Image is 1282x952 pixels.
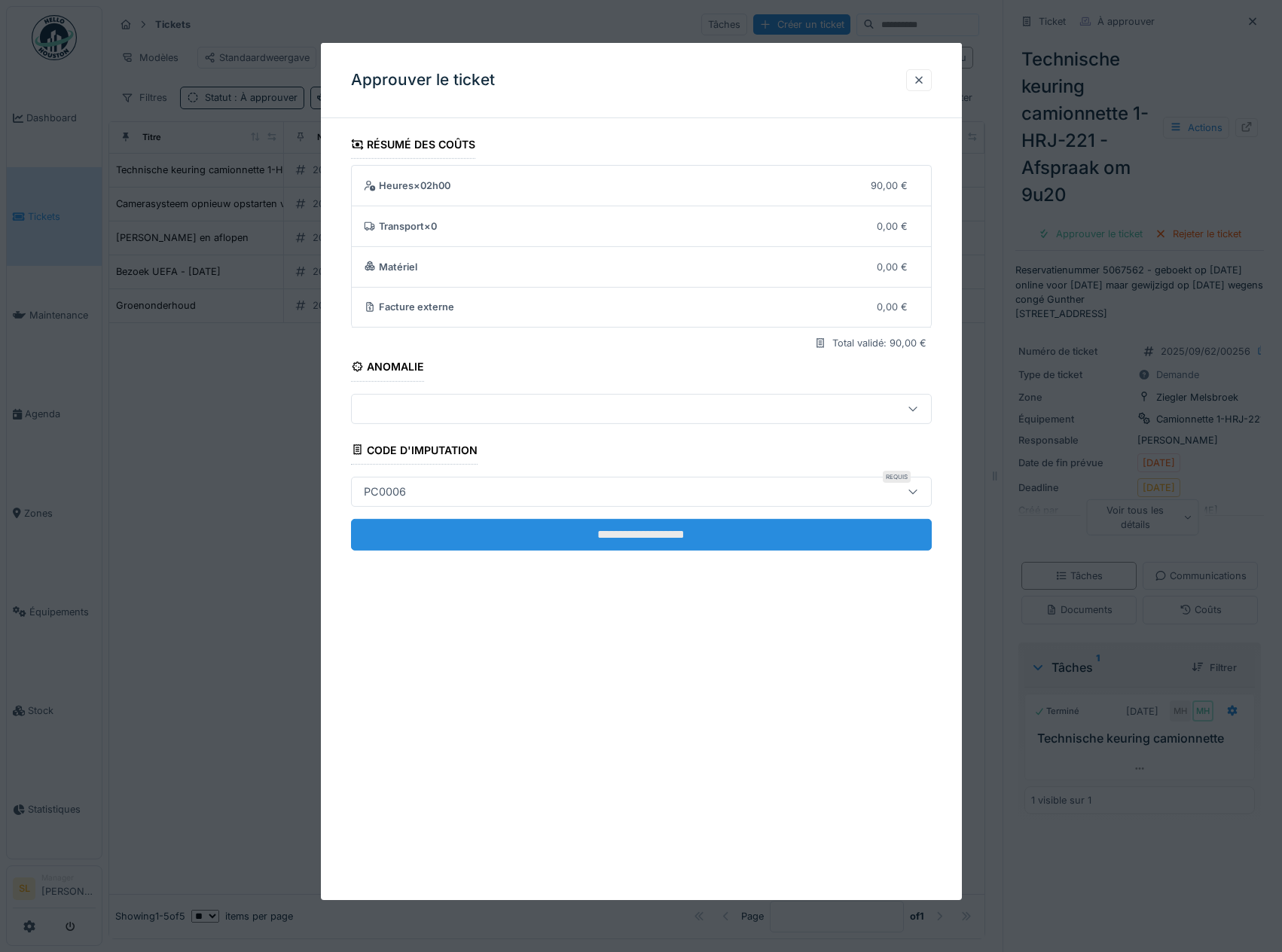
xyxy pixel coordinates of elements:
[358,484,412,500] div: PC0006
[351,71,495,90] h3: Approuver le ticket
[832,336,926,350] div: Total validé: 90,00 €
[871,178,908,193] div: 90,00 €
[883,471,911,483] div: Requis
[364,178,859,193] div: Heures × 02h00
[364,219,865,233] div: Transport × 0
[358,212,925,240] summary: Transport×00,00 €
[351,438,478,464] div: Code d'imputation
[877,259,908,273] div: 0,00 €
[877,219,908,233] div: 0,00 €
[351,133,476,159] div: Résumé des coûts
[364,300,865,314] div: Facture externe
[351,355,425,381] div: Anomalie
[358,172,925,200] summary: Heures×02h0090,00 €
[358,293,925,321] summary: Facture externe0,00 €
[877,300,908,314] div: 0,00 €
[358,253,925,281] summary: Matériel0,00 €
[364,259,865,273] div: Matériel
